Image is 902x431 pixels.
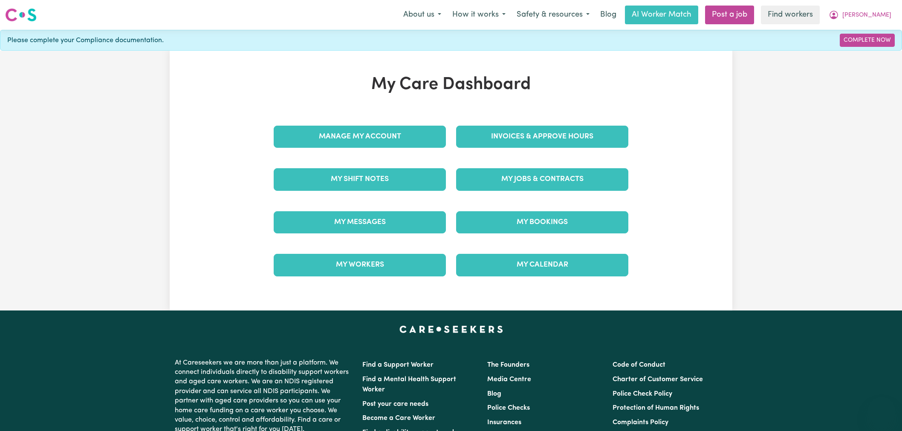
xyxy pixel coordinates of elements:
iframe: Button to launch messaging window [868,397,895,424]
span: [PERSON_NAME] [842,11,891,20]
a: Code of Conduct [613,362,665,368]
a: The Founders [487,362,529,368]
button: Safety & resources [511,6,595,24]
a: Complaints Policy [613,419,668,426]
a: My Workers [274,254,446,276]
a: Post a job [705,6,754,24]
a: Protection of Human Rights [613,405,699,411]
a: Careseekers home page [399,326,503,333]
span: Please complete your Compliance documentation. [7,35,164,46]
a: Become a Care Worker [362,415,435,422]
a: AI Worker Match [625,6,698,24]
a: Insurances [487,419,521,426]
a: Police Check Policy [613,391,672,397]
a: My Messages [274,211,446,233]
a: Manage My Account [274,126,446,148]
a: Careseekers logo [5,5,37,25]
a: Blog [595,6,622,24]
a: My Shift Notes [274,168,446,190]
a: Police Checks [487,405,530,411]
a: Blog [487,391,501,397]
a: Charter of Customer Service [613,376,703,383]
h1: My Care Dashboard [269,75,633,95]
a: My Bookings [456,211,628,233]
a: My Calendar [456,254,628,276]
a: Post your care needs [362,401,428,408]
a: Find a Support Worker [362,362,434,368]
a: Invoices & Approve Hours [456,126,628,148]
a: Find a Mental Health Support Worker [362,376,456,393]
a: Media Centre [487,376,531,383]
a: My Jobs & Contracts [456,168,628,190]
button: About us [398,6,447,24]
img: Careseekers logo [5,7,37,23]
button: My Account [823,6,897,24]
a: Find workers [761,6,820,24]
a: Complete Now [840,34,895,47]
button: How it works [447,6,511,24]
